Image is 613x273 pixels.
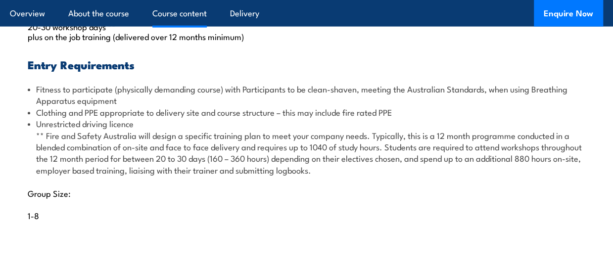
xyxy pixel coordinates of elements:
[28,210,585,220] p: 1-8
[28,106,585,118] li: Clothing and PPE appropriate to delivery site and course structure – this may include fire rated PPE
[28,21,585,41] p: 20-30 workshop days ** plus on the job training (delivered over 12 months minimum)
[28,118,585,176] li: Unrestricted driving licence ** Fire and Safety Australia will design a specific training plan to...
[28,83,585,106] li: Fitness to participate (physically demanding course) with Participants to be clean-shaven, meetin...
[28,59,585,70] h3: Entry Requirements
[28,188,585,198] p: Group Size:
